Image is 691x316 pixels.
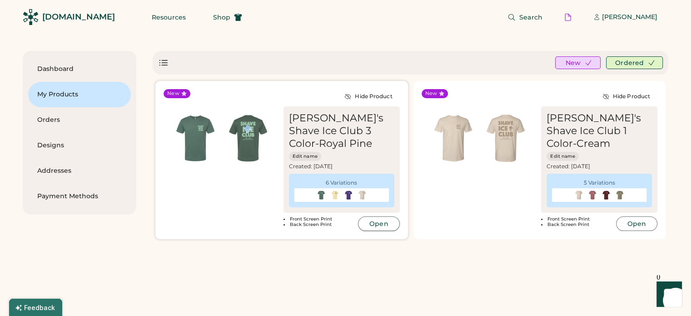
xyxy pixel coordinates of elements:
button: Open [358,216,399,231]
div: Addresses [37,166,122,176]
div: My Products [37,90,122,99]
img: generate-image [615,190,625,200]
button: Resources [141,8,197,26]
img: generate-image [357,190,367,200]
li: Front Screen Print [283,216,355,222]
div: Dashboard [37,65,122,74]
button: New [555,56,601,69]
div: 5 Variations [584,179,615,186]
li: Front Screen Print [541,216,613,222]
li: Back Screen Print [541,222,613,227]
button: Edit name [289,152,321,161]
button: Ordered [606,56,663,69]
div: Payment Methods [37,192,122,201]
img: generate-image [479,112,532,165]
div: New [167,90,179,97]
button: Search [497,8,553,26]
div: [PERSON_NAME] [602,13,657,22]
div: Designs [37,141,122,150]
img: generate-image [169,112,222,165]
div: [PERSON_NAME]'s Shave Ice Club 1 Color-Cream [547,112,652,150]
div: Created: [DATE] [547,163,652,170]
button: Shop [202,8,253,26]
img: generate-image [574,190,584,200]
span: Shop [213,14,230,20]
button: Edit name [547,152,579,161]
div: New [425,90,437,97]
div: Created: [DATE] [289,163,394,170]
img: generate-image [601,190,611,200]
img: Rendered Logo - Screens [23,9,39,25]
button: Hide Product [337,89,399,104]
span: Search [519,14,542,20]
iframe: Front Chat [648,275,687,314]
button: Hide Product [595,89,657,104]
img: generate-image [427,112,480,165]
div: 6 Variations [326,179,357,186]
img: generate-image [587,190,597,200]
div: [PERSON_NAME]'s Shave Ice Club 3 Color-Royal Pine [289,112,394,150]
img: generate-image [222,112,274,165]
img: generate-image [330,190,340,200]
div: [DOMAIN_NAME] [42,11,115,23]
img: generate-image [316,190,326,200]
li: Back Screen Print [283,222,355,227]
div: Orders [37,115,122,125]
div: Show list view [158,57,169,68]
button: Open [616,216,657,231]
img: generate-image [343,190,353,200]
